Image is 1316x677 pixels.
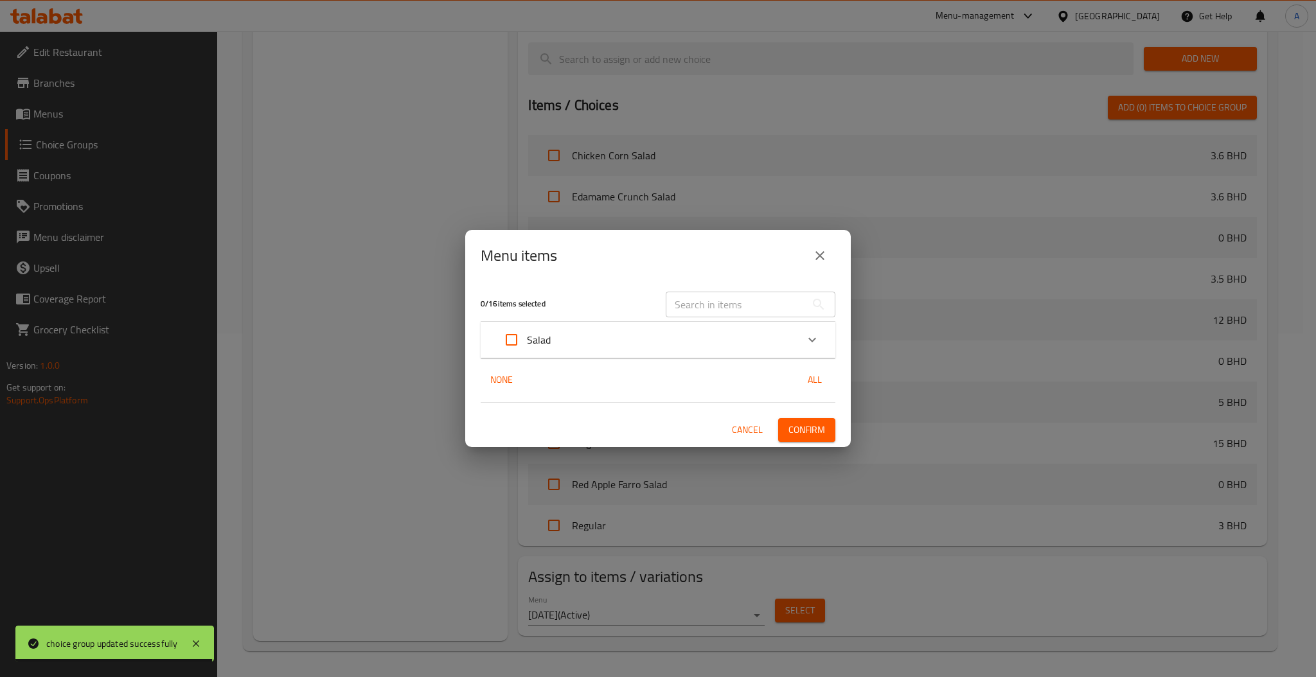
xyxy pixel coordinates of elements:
[727,418,768,442] button: Cancel
[481,322,835,358] div: Expand
[481,245,557,266] h2: Menu items
[778,418,835,442] button: Confirm
[794,368,835,392] button: All
[788,422,825,438] span: Confirm
[486,372,517,388] span: None
[666,292,806,317] input: Search in items
[805,240,835,271] button: close
[732,422,763,438] span: Cancel
[799,372,830,388] span: All
[481,299,650,310] h5: 0 / 16 items selected
[481,368,522,392] button: None
[46,637,178,651] div: choice group updated successfully
[527,332,551,347] p: Salad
